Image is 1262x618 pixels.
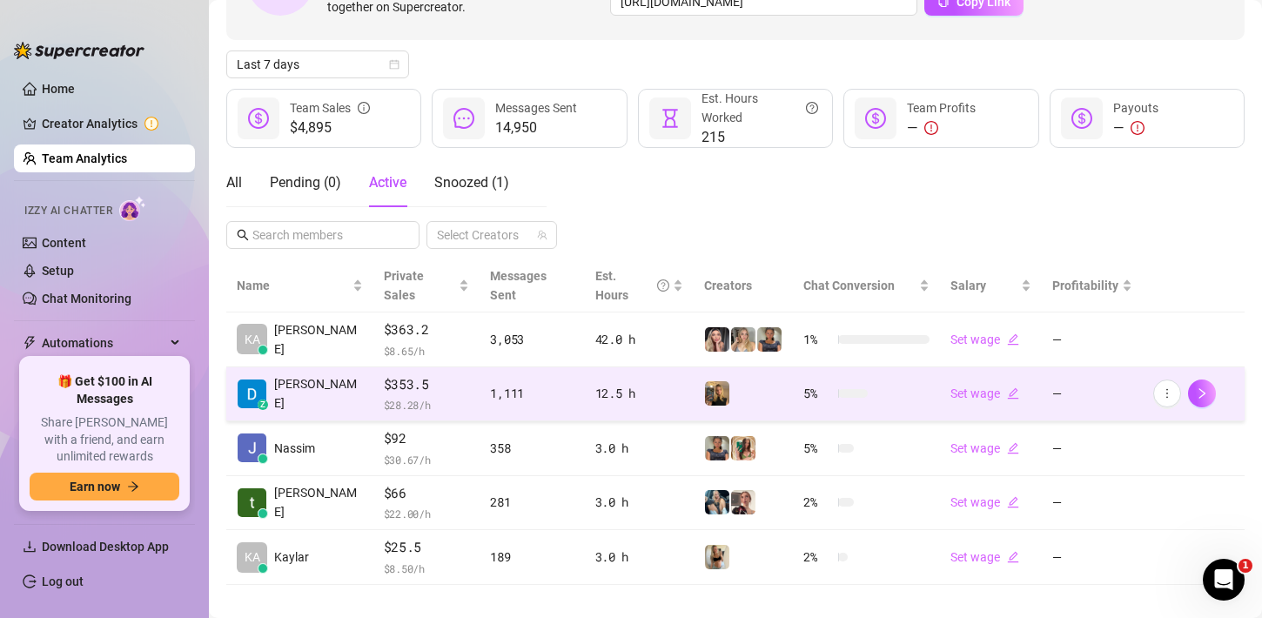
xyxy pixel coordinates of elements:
span: KA [245,547,260,567]
span: $66 [384,483,470,504]
img: dev!! [731,490,755,514]
span: arrow-right [127,480,139,493]
span: 2 % [803,547,831,567]
a: Set wageedit [950,441,1019,455]
div: 358 [490,439,574,458]
span: Earn now [70,480,120,494]
td: — [1042,476,1143,531]
img: chloe!! [705,545,729,569]
span: exclamation-circle [924,121,938,135]
td: — [1042,530,1143,585]
img: Tyler [238,488,266,517]
span: question-circle [657,266,669,305]
iframe: Intercom live chat [1203,559,1245,601]
span: download [23,540,37,554]
img: kendall [705,381,729,406]
span: Download Desktop App [42,540,169,554]
span: $353.5 [384,374,470,395]
img: fiona [731,436,755,460]
span: $ 8.50 /h [384,560,470,577]
button: Earn nowarrow-right [30,473,179,500]
div: 3.0 h [595,493,683,512]
span: Private Sales [384,269,424,302]
span: right [1196,387,1208,400]
a: Home [42,82,75,96]
span: Izzy AI Chatter [24,203,112,219]
span: edit [1007,387,1019,400]
span: Name [237,276,349,295]
span: [PERSON_NAME] [274,374,363,413]
div: 12.5 h [595,384,683,403]
div: Est. Hours Worked [701,89,818,127]
span: search [237,229,249,241]
span: Share [PERSON_NAME] with a friend, and earn unlimited rewards [30,414,179,466]
span: 14,950 [495,118,577,138]
img: logo-BBDzfeDw.svg [14,42,144,59]
a: Creator Analytics exclamation-circle [42,110,181,138]
span: edit [1007,333,1019,346]
span: Messages Sent [495,101,577,115]
span: calendar [389,59,399,70]
span: 🎁 Get $100 in AI Messages [30,373,179,407]
div: Team Sales [290,98,370,118]
span: 5 % [803,384,831,403]
img: madison [757,327,782,352]
div: 3.0 h [595,547,683,567]
th: Name [226,259,373,312]
span: $ 22.00 /h [384,505,470,522]
span: Nassim [274,439,315,458]
img: Nassim [238,433,266,462]
span: $92 [384,428,470,449]
td: — [1042,421,1143,476]
img: tatum [705,327,729,352]
span: $363.2 [384,319,470,340]
div: — [907,118,976,138]
a: Log out [42,574,84,588]
a: Content [42,236,86,250]
img: Enya [731,327,755,352]
span: hourglass [660,108,681,129]
span: dollar-circle [865,108,886,129]
span: [PERSON_NAME] [274,483,363,521]
span: Chat Conversion [803,279,895,292]
span: $ 30.67 /h [384,451,470,468]
span: 1 % [803,330,831,349]
span: dollar-circle [248,108,269,129]
span: Messages Sent [490,269,547,302]
span: more [1161,387,1173,400]
div: 42.0 h [595,330,683,349]
a: Set wageedit [950,495,1019,509]
span: Salary [950,279,986,292]
div: — [1113,118,1158,138]
span: 1 [1239,559,1252,573]
span: 5 % [803,439,831,458]
a: Team Analytics [42,151,127,165]
td: — [1042,312,1143,367]
span: 2 % [803,493,831,512]
span: edit [1007,442,1019,454]
div: 281 [490,493,574,512]
div: 189 [490,547,574,567]
div: 1,111 [490,384,574,403]
input: Search members [252,225,395,245]
a: Chat Monitoring [42,292,131,306]
span: Snoozed ( 1 ) [434,174,509,191]
span: edit [1007,551,1019,563]
a: Set wageedit [950,386,1019,400]
span: [PERSON_NAME] [274,320,363,359]
span: $25.5 [384,537,470,558]
img: Daniel jones [238,380,266,408]
img: Emma [705,490,729,514]
div: Pending ( 0 ) [270,172,341,193]
div: 3,053 [490,330,574,349]
span: dollar-circle [1071,108,1092,129]
a: Set wageedit [950,550,1019,564]
span: question-circle [806,89,818,127]
span: info-circle [358,98,370,118]
span: Team Profits [907,101,976,115]
span: edit [1007,496,1019,508]
span: Payouts [1113,101,1158,115]
th: Creators [694,259,793,312]
span: $ 8.65 /h [384,342,470,359]
div: Est. Hours [595,266,669,305]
